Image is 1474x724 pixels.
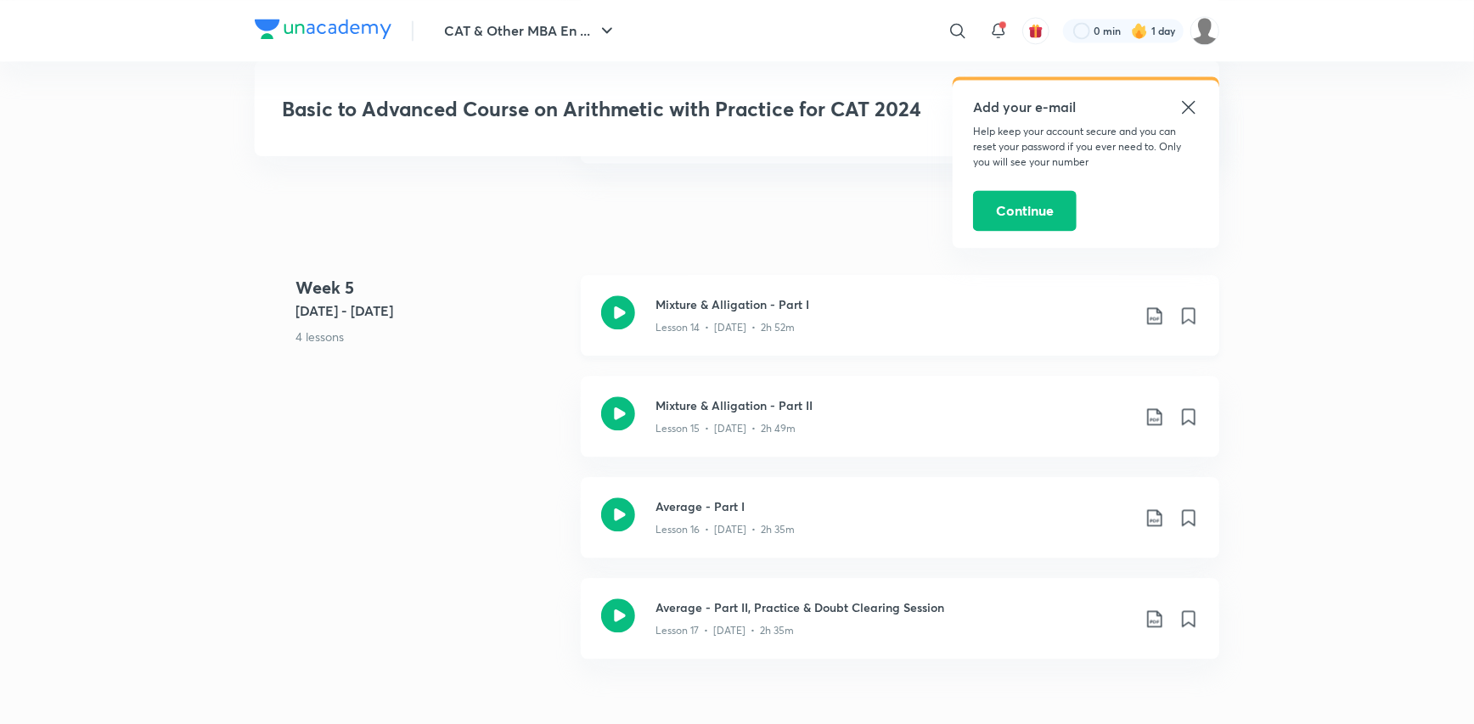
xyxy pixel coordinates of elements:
h3: Average - Part I [655,497,1131,515]
a: Company Logo [255,19,391,43]
p: Lesson 16 • [DATE] • 2h 35m [655,522,795,537]
p: 4 lessons [295,328,567,345]
img: streak [1131,22,1148,39]
p: Help keep your account secure and you can reset your password if you ever need to. Only you will ... [973,124,1199,170]
button: CAT & Other MBA En ... [434,14,627,48]
p: Lesson 17 • [DATE] • 2h 35m [655,623,794,638]
h3: Mixture & Alligation - Part I [655,295,1131,313]
p: Lesson 14 • [DATE] • 2h 52m [655,320,795,335]
h4: Week 5 [295,275,567,300]
a: Mixture & Alligation - Part IILesson 15 • [DATE] • 2h 49m [581,376,1219,477]
a: Average - Part II, Practice & Doubt Clearing SessionLesson 17 • [DATE] • 2h 35m [581,578,1219,679]
button: Continue [973,190,1077,231]
a: Mixture & Alligation - Part ILesson 14 • [DATE] • 2h 52m [581,275,1219,376]
img: avatar [1028,23,1044,38]
button: avatar [1022,17,1049,44]
h3: Average - Part II, Practice & Doubt Clearing Session [655,598,1131,616]
img: Varun Ramnath [1190,16,1219,45]
h5: [DATE] - [DATE] [295,300,567,321]
h3: Basic to Advanced Course on Arithmetic with Practice for CAT 2024 [282,97,947,121]
img: Company Logo [255,19,391,39]
h5: Add your e-mail [973,97,1199,117]
a: Average - Part ILesson 16 • [DATE] • 2h 35m [581,477,1219,578]
p: Lesson 15 • [DATE] • 2h 49m [655,421,796,436]
h3: Mixture & Alligation - Part II [655,396,1131,414]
